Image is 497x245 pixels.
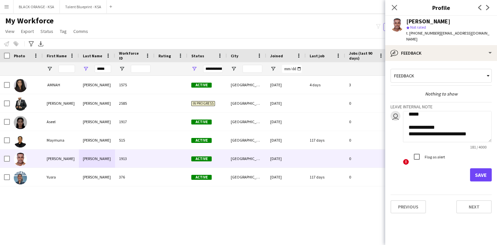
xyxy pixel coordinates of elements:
[27,40,35,48] app-action-btn: Advanced filters
[282,65,302,73] input: Joined Filter Input
[243,65,262,73] input: City Filter Input
[43,94,79,112] div: [PERSON_NAME]
[191,138,212,143] span: Active
[310,53,324,58] span: Last job
[270,66,276,72] button: Open Filter Menu
[115,150,154,168] div: 1913
[43,76,79,94] div: ‏ AMNAH
[390,200,426,213] button: Previous
[227,76,266,94] div: [GEOGRAPHIC_DATA]
[231,66,237,72] button: Open Filter Menu
[270,53,283,58] span: Joined
[423,154,445,159] label: Flag as alert
[5,16,54,26] span: My Workforce
[21,28,34,34] span: Export
[406,18,450,24] div: [PERSON_NAME]
[115,131,154,149] div: 515
[191,120,212,124] span: Active
[14,97,27,111] img: Anas Idris
[95,65,111,73] input: Last Name Filter Input
[383,23,416,31] button: Everyone2,308
[73,28,88,34] span: Comms
[465,145,492,150] span: 181 / 4000
[14,53,25,58] span: Photo
[14,153,27,166] img: Mohammed Idris
[43,113,79,131] div: Aseel
[266,113,306,131] div: [DATE]
[13,0,60,13] button: BLACK ORANGE - KSA
[60,28,67,34] span: Tag
[345,113,388,131] div: 0
[18,27,36,36] a: Export
[390,104,492,110] h3: Leave internal note
[59,65,75,73] input: First Name Filter Input
[79,168,115,186] div: [PERSON_NAME]
[131,65,151,73] input: Workforce ID Filter Input
[57,27,69,36] a: Tag
[191,175,212,180] span: Active
[43,150,79,168] div: [PERSON_NAME]
[227,113,266,131] div: [GEOGRAPHIC_DATA]
[403,159,409,165] span: !
[266,94,306,112] div: [DATE]
[266,131,306,149] div: [DATE]
[227,150,266,168] div: [GEOGRAPHIC_DATA]
[406,31,489,41] span: | [EMAIL_ADDRESS][DOMAIN_NAME]
[394,73,414,79] span: Feedback
[79,94,115,112] div: [PERSON_NAME]
[115,76,154,94] div: 1575
[14,171,27,184] img: Yusra Idriss
[406,31,440,36] span: t. [PHONE_NUMBER]
[385,45,497,61] div: Feedback
[5,28,14,34] span: View
[60,0,107,13] button: Talent Blueprint - KSA
[83,66,89,72] button: Open Filter Menu
[470,168,492,181] button: Save
[119,51,143,61] span: Workforce ID
[119,66,125,72] button: Open Filter Menu
[345,76,388,94] div: 3
[385,3,497,12] h3: Profile
[191,66,197,72] button: Open Filter Menu
[390,91,492,97] div: Nothing to show
[43,168,79,186] div: Yusra
[14,79,27,92] img: ‏ AMNAH IDRIS
[47,66,53,72] button: Open Filter Menu
[266,76,306,94] div: [DATE]
[43,131,79,149] div: Maymuna
[227,131,266,149] div: [GEOGRAPHIC_DATA]
[306,131,345,149] div: 117 days
[345,94,388,112] div: 0
[79,150,115,168] div: [PERSON_NAME]
[3,27,17,36] a: View
[40,28,53,34] span: Status
[306,76,345,94] div: 4 days
[79,113,115,131] div: [PERSON_NAME]
[266,150,306,168] div: [DATE]
[83,53,102,58] span: Last Name
[410,25,426,30] span: Not rated
[191,101,215,106] span: In progress
[456,200,492,213] button: Next
[79,131,115,149] div: [PERSON_NAME]
[345,150,388,168] div: 0
[231,53,238,58] span: City
[115,94,154,112] div: 2585
[227,168,266,186] div: [GEOGRAPHIC_DATA]
[345,131,388,149] div: 0
[266,168,306,186] div: [DATE]
[306,168,345,186] div: 117 days
[345,168,388,186] div: 0
[71,27,91,36] a: Comms
[14,116,27,129] img: Aseel Idris
[191,83,212,88] span: Active
[79,76,115,94] div: [PERSON_NAME]
[191,156,212,161] span: Active
[47,53,67,58] span: First Name
[115,168,154,186] div: 376
[37,40,45,48] app-action-btn: Export XLSX
[227,94,266,112] div: [GEOGRAPHIC_DATA]
[191,53,204,58] span: Status
[14,134,27,148] img: Maymuna Idriss
[158,53,171,58] span: Rating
